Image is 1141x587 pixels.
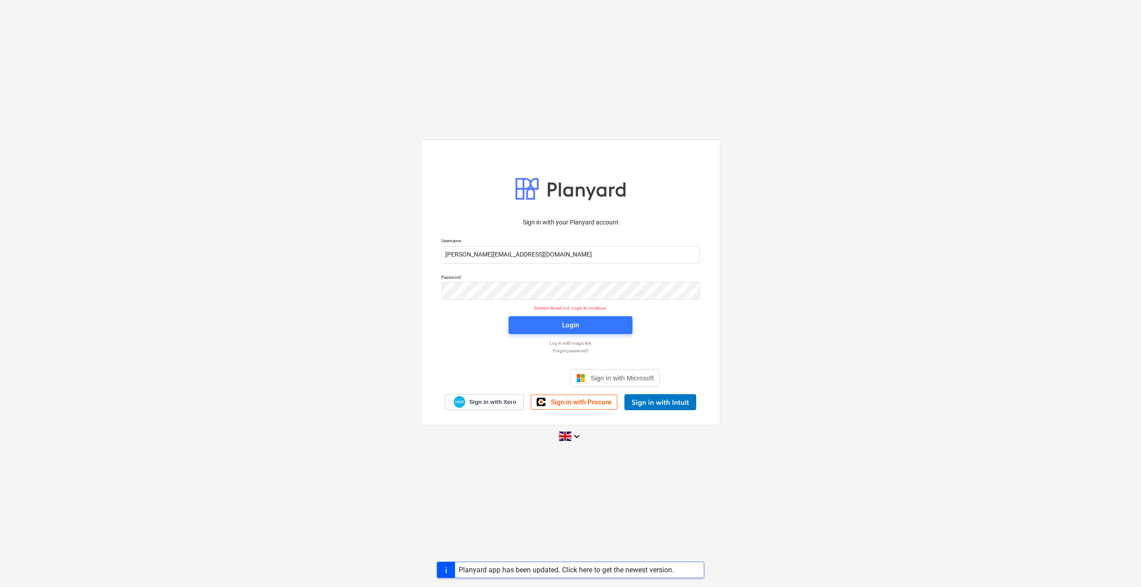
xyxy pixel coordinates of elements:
[437,348,704,354] a: Forgot password?
[441,274,700,282] p: Password
[509,316,632,334] button: Login
[469,398,516,406] span: Sign in with Xero
[445,394,524,410] a: Sign in with Xero
[441,238,700,245] p: Username
[437,340,704,346] a: Log in with magic link
[441,218,700,227] p: Sign in with your Planyard account
[441,246,700,264] input: Username
[477,368,568,388] iframe: Sign in with Google Button
[531,395,617,410] a: Sign in with Procore
[562,319,579,331] div: Login
[454,396,465,408] img: Xero logo
[436,305,705,311] p: Session timed out. Login to continue.
[1096,544,1141,587] iframe: Chat Widget
[571,431,582,442] i: keyboard_arrow_down
[591,374,654,382] span: Sign in with Microsoft
[576,374,585,383] img: Microsoft logo
[459,566,674,574] div: Planyard app has been updated. Click here to get the newest version.
[551,398,612,406] span: Sign in with Procore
